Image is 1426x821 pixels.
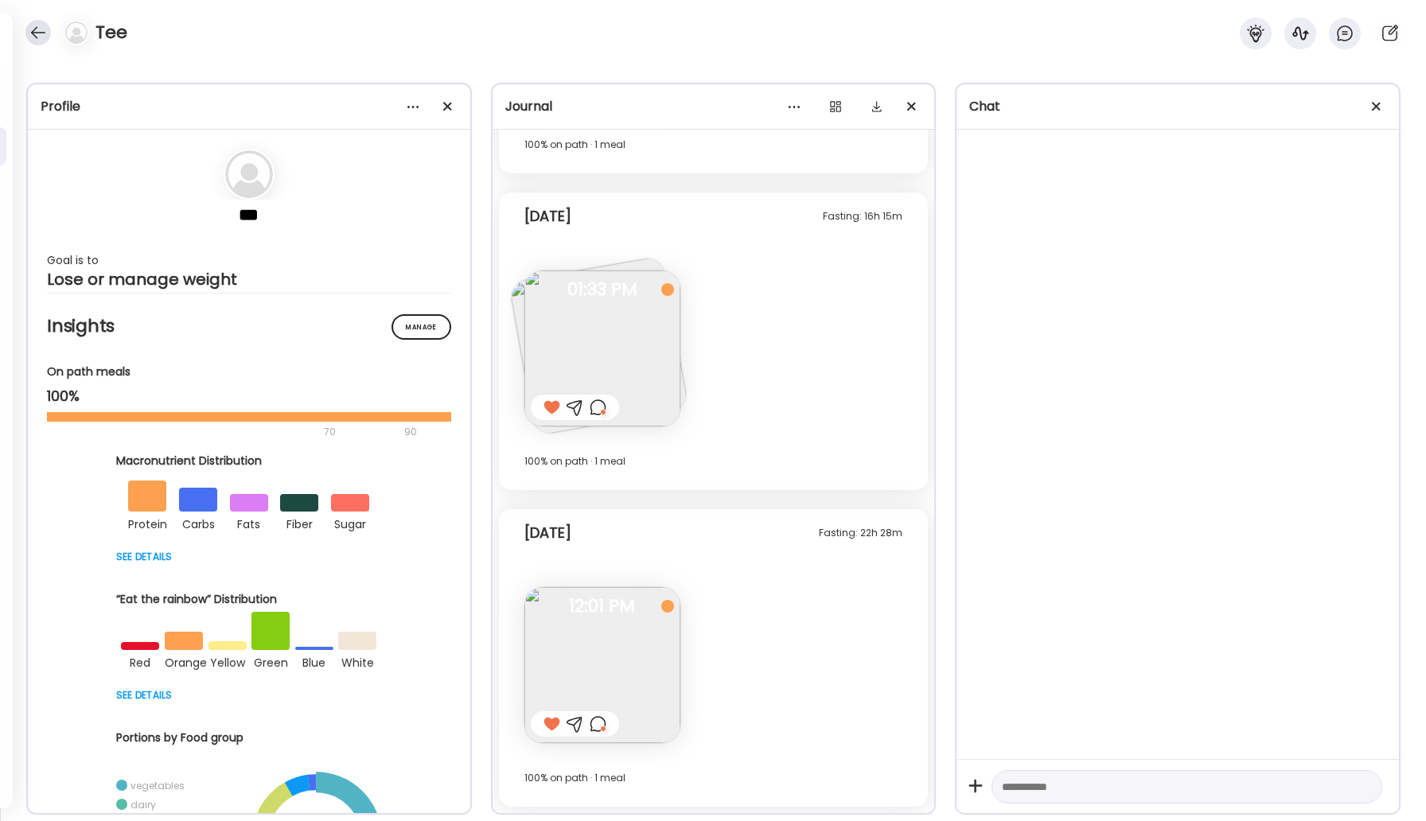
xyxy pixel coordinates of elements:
[524,523,571,543] div: [DATE]
[524,207,571,226] div: [DATE]
[969,97,1386,116] div: Chat
[41,97,458,116] div: Profile
[505,97,922,116] div: Journal
[131,798,156,811] div: dairy
[524,599,680,613] span: 12:01 PM
[524,282,680,297] span: 01:33 PM
[524,135,903,154] div: 100% on path · 1 meal
[331,512,369,534] div: sugar
[95,20,127,45] h4: Tee
[128,512,166,534] div: protein
[121,650,159,672] div: red
[116,453,382,469] div: Macronutrient Distribution
[131,779,185,792] div: vegetables
[251,650,290,672] div: green
[47,387,451,406] div: 100%
[524,452,903,471] div: 100% on path · 1 meal
[208,650,247,672] div: yellow
[230,512,268,534] div: fats
[116,591,382,608] div: “Eat the rainbow” Distribution
[823,207,902,226] div: Fasting: 16h 15m
[403,422,419,442] div: 90
[47,270,451,289] div: Lose or manage weight
[179,512,217,534] div: carbs
[47,251,451,270] div: Goal is to
[165,650,203,672] div: orange
[819,523,902,543] div: Fasting: 22h 28m
[524,270,680,426] img: images%2Foo7fuxIcn3dbckGTSfsqpZasXtv1%2FD8X7ACBlCmtjw6HEPqeh%2F3Df6bVJlEGSmHUEF1fj5_240
[225,150,273,198] img: bg-avatar-default.svg
[338,650,376,672] div: white
[47,422,399,442] div: 70
[47,364,451,380] div: On path meals
[392,314,451,340] div: Manage
[280,512,318,534] div: fiber
[295,650,333,672] div: blue
[65,21,88,44] img: bg-avatar-default.svg
[524,587,680,743] img: images%2Foo7fuxIcn3dbckGTSfsqpZasXtv1%2F4e3cmSloVcFchQpBdvlX%2FXdpkm4JCEfUKAwaB22sr_240
[116,730,382,746] div: Portions by Food group
[47,314,451,338] h2: Insights
[524,768,903,788] div: 100% on path · 1 meal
